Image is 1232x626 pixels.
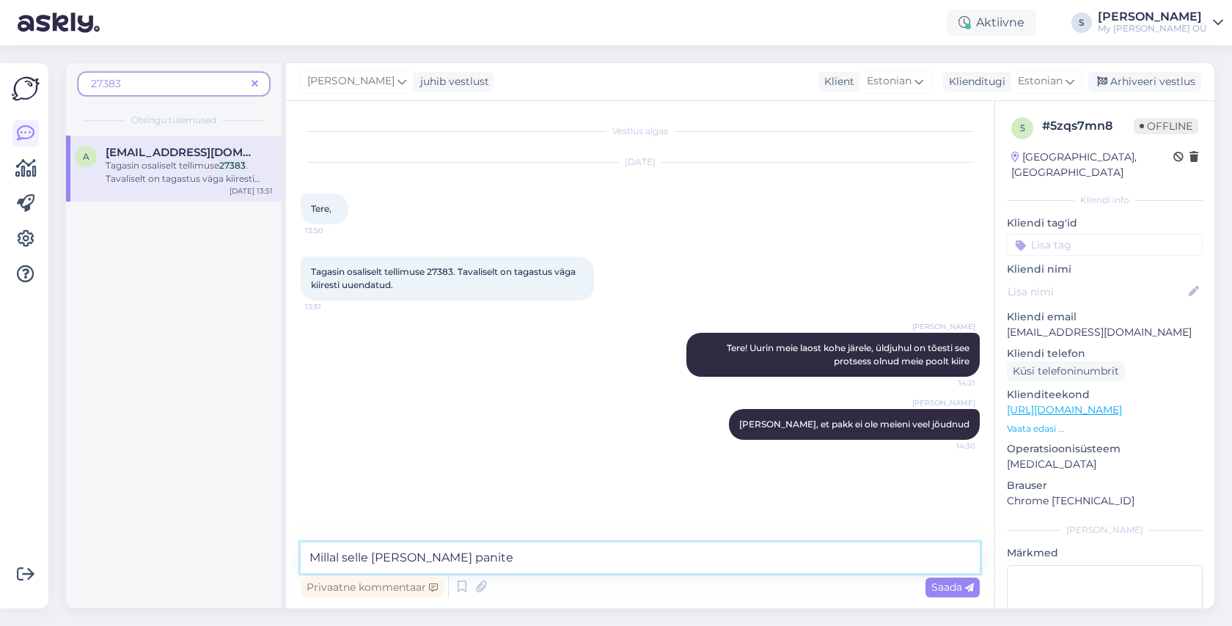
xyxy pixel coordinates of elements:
[301,155,980,169] div: [DATE]
[305,301,360,312] span: 13:51
[301,125,980,138] div: Vestlus algas
[1007,346,1203,361] p: Kliendi telefon
[867,73,912,89] span: Estonian
[1007,403,1122,416] a: [URL][DOMAIN_NAME]
[91,77,121,90] span: 27383
[943,74,1005,89] div: Klienditugi
[1007,545,1203,561] p: Märkmed
[106,146,258,159] span: annettesaar8@gmail.com
[1098,11,1207,23] div: [PERSON_NAME]
[414,74,489,89] div: juhib vestlust
[131,114,216,127] span: Otsingu tulemused
[230,185,273,196] div: [DATE] 13:51
[1134,118,1198,134] span: Offline
[1007,523,1203,537] div: [PERSON_NAME]
[1007,309,1203,325] p: Kliendi email
[1007,441,1203,457] p: Operatsioonisüsteem
[1007,194,1203,207] div: Kliendi info
[727,342,972,367] span: Tere! Uurin meie laost kohe järele, üldjuhul on tõesti see protsess olnud meie poolt kiire
[1018,73,1063,89] span: Estonian
[1007,493,1203,509] p: Chrome [TECHNICAL_ID]
[1098,11,1223,34] a: [PERSON_NAME]My [PERSON_NAME] OÜ
[1007,422,1203,435] p: Vaata edasi ...
[305,225,360,236] span: 13:50
[1008,284,1186,300] input: Lisa nimi
[739,419,969,430] span: [PERSON_NAME], et pakk ei ole meieni veel jõudnud
[920,441,975,452] span: 14:30
[301,542,980,573] textarea: Millal selle [PERSON_NAME] panite
[1088,72,1201,92] div: Arhiveeri vestlus
[219,160,246,171] mark: 27383
[106,160,219,171] span: Tagasin osaliselt tellimuse
[1007,457,1203,472] p: [MEDICAL_DATA]
[12,75,40,103] img: Askly Logo
[307,73,395,89] span: [PERSON_NAME]
[1098,23,1207,34] div: My [PERSON_NAME] OÜ
[311,203,331,214] span: Tere,
[1042,117,1134,135] div: # 5zqs7mn8
[1007,262,1203,277] p: Kliendi nimi
[947,10,1036,36] div: Aktiivne
[106,160,260,197] span: . Tavaliselt on tagastus väga kiiresti uuendatud.
[311,266,578,290] span: Tagasin osaliselt tellimuse 27383. Tavaliselt on tagastus väga kiiresti uuendatud.
[1007,361,1125,381] div: Küsi telefoninumbrit
[1020,122,1025,133] span: 5
[1007,325,1203,340] p: [EMAIL_ADDRESS][DOMAIN_NAME]
[931,581,974,594] span: Saada
[1071,12,1092,33] div: S
[1007,234,1203,256] input: Lisa tag
[83,151,89,162] span: a
[1007,216,1203,231] p: Kliendi tag'id
[912,397,975,408] span: [PERSON_NAME]
[920,378,975,389] span: 14:21
[1007,387,1203,402] p: Klienditeekond
[1011,150,1173,180] div: [GEOGRAPHIC_DATA], [GEOGRAPHIC_DATA]
[818,74,854,89] div: Klient
[301,578,444,597] div: Privaatne kommentaar
[1007,478,1203,493] p: Brauser
[912,321,975,332] span: [PERSON_NAME]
